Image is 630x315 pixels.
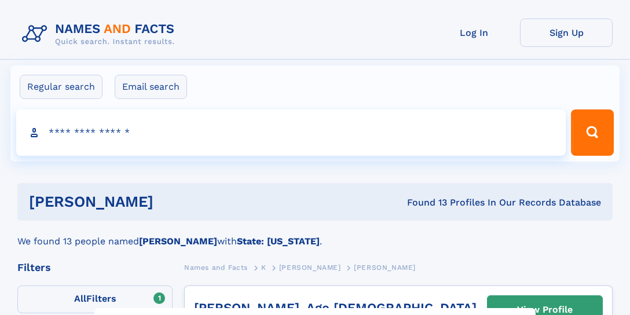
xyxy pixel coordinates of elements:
[17,221,613,248] div: We found 13 people named with .
[571,109,614,156] button: Search Button
[115,75,187,99] label: Email search
[261,260,266,274] a: K
[427,19,520,47] a: Log In
[17,19,184,50] img: Logo Names and Facts
[280,196,601,209] div: Found 13 Profiles In Our Records Database
[184,260,248,274] a: Names and Facts
[139,236,217,247] b: [PERSON_NAME]
[261,263,266,272] span: K
[279,260,341,274] a: [PERSON_NAME]
[354,263,416,272] span: [PERSON_NAME]
[17,262,173,273] div: Filters
[29,195,280,209] h1: [PERSON_NAME]
[237,236,320,247] b: State: [US_STATE]
[16,109,566,156] input: search input
[17,285,173,313] label: Filters
[520,19,613,47] a: Sign Up
[279,263,341,272] span: [PERSON_NAME]
[74,293,86,304] span: All
[194,301,477,315] a: [PERSON_NAME], Age [DEMOGRAPHIC_DATA]
[20,75,102,99] label: Regular search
